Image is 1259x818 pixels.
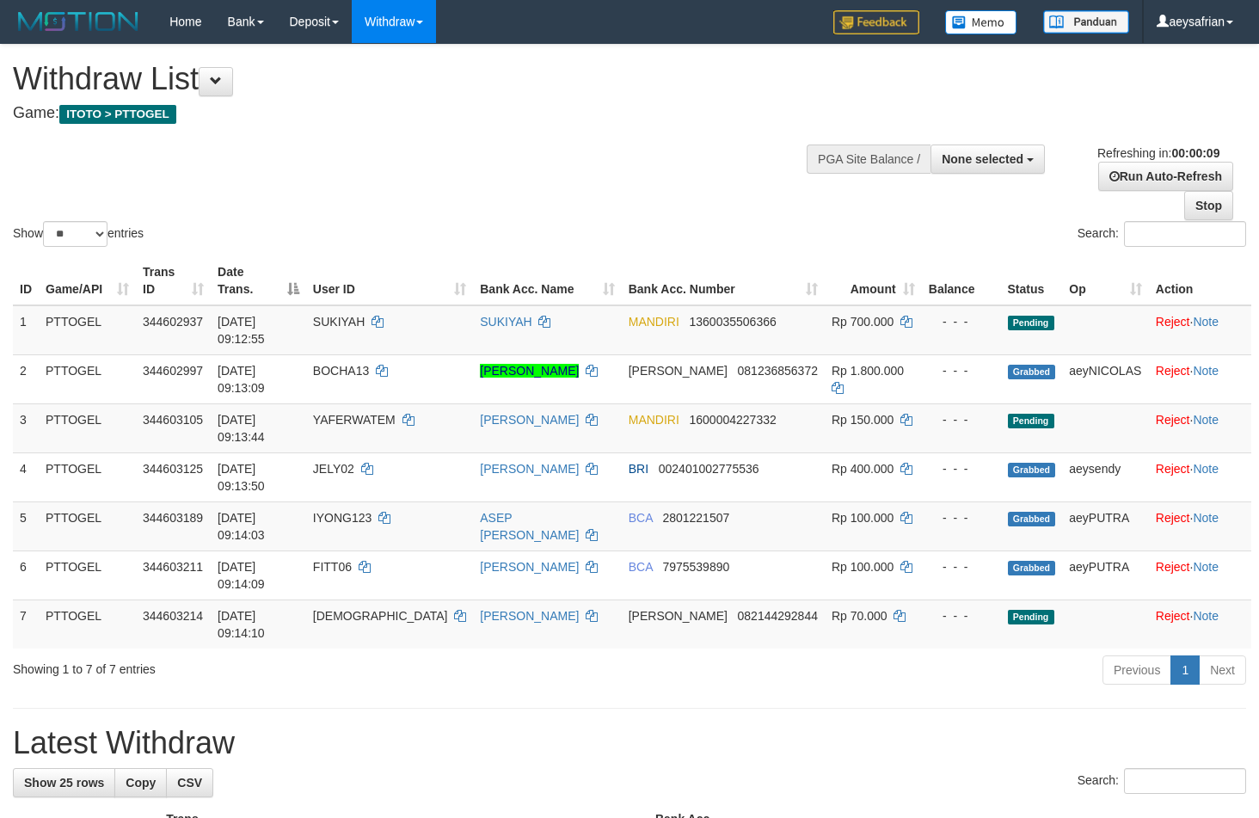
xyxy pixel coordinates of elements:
span: Show 25 rows [24,776,104,790]
a: Copy [114,768,167,797]
span: 344603125 [143,462,203,476]
th: User ID: activate to sort column ascending [306,256,473,305]
td: · [1149,354,1251,403]
td: aeyPUTRA [1062,501,1149,550]
img: Feedback.jpg [833,10,919,34]
div: - - - [929,460,994,477]
a: Note [1193,315,1219,329]
span: Copy 7975539890 to clipboard [662,560,729,574]
span: Rp 100.000 [832,511,894,525]
th: Status [1001,256,1063,305]
img: MOTION_logo.png [13,9,144,34]
td: 6 [13,550,39,600]
a: Note [1193,462,1219,476]
span: [PERSON_NAME] [629,609,728,623]
td: PTTOGEL [39,501,136,550]
td: PTTOGEL [39,600,136,649]
span: [DEMOGRAPHIC_DATA] [313,609,448,623]
span: CSV [177,776,202,790]
span: FITT06 [313,560,352,574]
span: [DATE] 09:14:10 [218,609,265,640]
span: Pending [1008,414,1054,428]
span: 344603214 [143,609,203,623]
span: BOCHA13 [313,364,369,378]
span: Rp 400.000 [832,462,894,476]
span: Grabbed [1008,365,1056,379]
a: Note [1193,560,1219,574]
span: Copy 002401002775536 to clipboard [659,462,759,476]
a: Reject [1156,315,1190,329]
td: PTTOGEL [39,354,136,403]
span: 344603189 [143,511,203,525]
span: IYONG123 [313,511,372,525]
span: JELY02 [313,462,354,476]
th: ID [13,256,39,305]
td: PTTOGEL [39,403,136,452]
div: - - - [929,362,994,379]
span: 344602937 [143,315,203,329]
span: BRI [629,462,648,476]
span: Grabbed [1008,561,1056,575]
span: 344603105 [143,413,203,427]
div: - - - [929,313,994,330]
td: aeyNICOLAS [1062,354,1149,403]
span: Grabbed [1008,512,1056,526]
td: 2 [13,354,39,403]
th: Action [1149,256,1251,305]
th: Bank Acc. Name: activate to sort column ascending [473,256,621,305]
a: Reject [1156,609,1190,623]
span: [PERSON_NAME] [629,364,728,378]
th: Op: activate to sort column ascending [1062,256,1149,305]
h1: Withdraw List [13,62,822,96]
span: [DATE] 09:13:50 [218,462,265,493]
span: BCA [629,511,653,525]
td: aeyPUTRA [1062,550,1149,600]
a: ASEP [PERSON_NAME] [480,511,579,542]
td: 3 [13,403,39,452]
span: ITOTO > PTTOGEL [59,105,176,124]
span: Copy [126,776,156,790]
span: Pending [1008,610,1054,624]
a: [PERSON_NAME] [480,560,579,574]
th: Balance [922,256,1001,305]
th: Bank Acc. Number: activate to sort column ascending [622,256,825,305]
a: Reject [1156,511,1190,525]
span: Rp 700.000 [832,315,894,329]
input: Search: [1124,768,1246,794]
a: Note [1193,413,1219,427]
span: 344602997 [143,364,203,378]
td: 7 [13,600,39,649]
a: [PERSON_NAME] [480,364,579,378]
label: Show entries [13,221,144,247]
a: Previous [1102,655,1171,685]
td: 5 [13,501,39,550]
a: Reject [1156,364,1190,378]
td: · [1149,600,1251,649]
td: PTTOGEL [39,550,136,600]
span: [DATE] 09:14:03 [218,511,265,542]
a: Note [1193,609,1219,623]
span: [DATE] 09:12:55 [218,315,265,346]
td: · [1149,550,1251,600]
span: Copy 082144292844 to clipboard [738,609,818,623]
span: Copy 081236856372 to clipboard [738,364,818,378]
span: SUKIYAH [313,315,365,329]
span: Copy 1360035506366 to clipboard [690,315,777,329]
span: Rp 70.000 [832,609,887,623]
a: Reject [1156,560,1190,574]
td: · [1149,305,1251,355]
th: Date Trans.: activate to sort column descending [211,256,306,305]
a: Next [1199,655,1246,685]
span: Rp 100.000 [832,560,894,574]
td: PTTOGEL [39,452,136,501]
a: [PERSON_NAME] [480,609,579,623]
th: Amount: activate to sort column ascending [825,256,922,305]
input: Search: [1124,221,1246,247]
h1: Latest Withdraw [13,726,1246,760]
span: MANDIRI [629,315,679,329]
span: [DATE] 09:13:09 [218,364,265,395]
h4: Game: [13,105,822,122]
a: [PERSON_NAME] [480,413,579,427]
a: SUKIYAH [480,315,531,329]
a: Run Auto-Refresh [1098,162,1233,191]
